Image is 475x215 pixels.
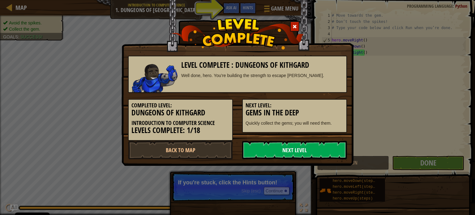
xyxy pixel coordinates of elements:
[132,64,178,92] img: stalwart.png
[131,109,229,117] h3: Dungeons of Kithgard
[128,141,233,159] a: Back to Map
[131,102,229,109] h5: Completed Level:
[131,120,229,126] h5: Introduction to Computer Science
[131,126,229,135] h3: Levels Complete: 1/18
[181,61,344,69] h3: Level Complete : Dungeons of Kithgard
[246,120,344,126] p: Quickly collect the gems; you will need them.
[242,141,347,159] a: Next Level
[171,18,304,49] img: level_complete.png
[181,72,344,79] div: Well done, hero. You’re building the strength to escape [PERSON_NAME].
[246,102,344,109] h5: Next Level:
[246,109,344,117] h3: Gems in the Deep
